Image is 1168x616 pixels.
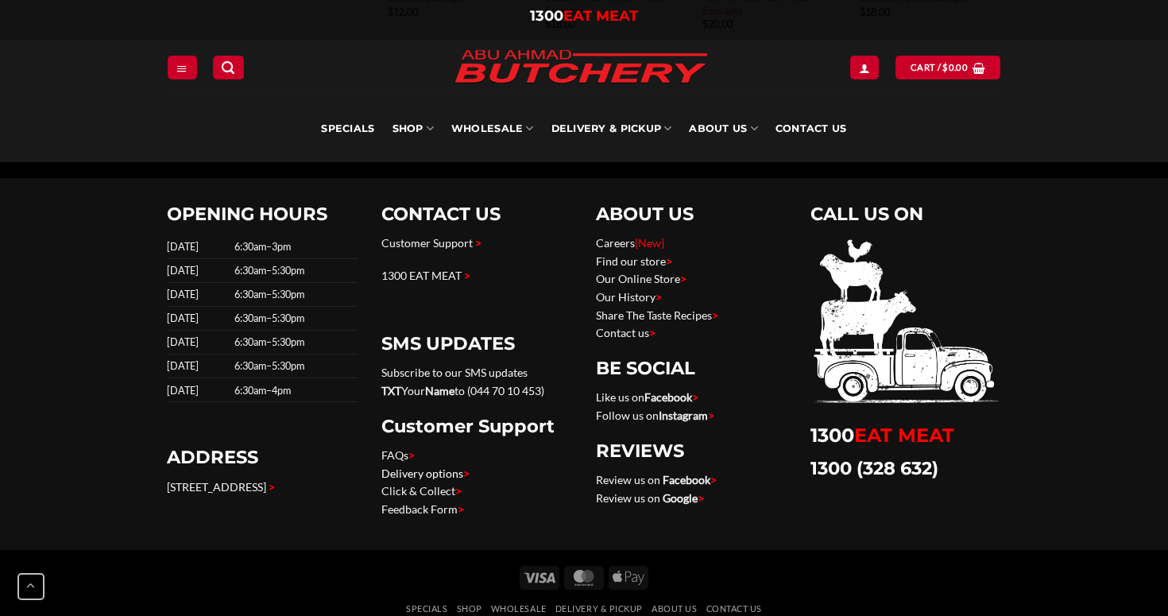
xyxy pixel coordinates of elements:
span: > [666,254,672,268]
td: [DATE] [167,378,230,402]
h2: ABOUT US [596,203,787,226]
span: > [710,473,717,486]
h2: ADDRESS [167,446,358,469]
a: Google [663,491,698,505]
strong: Name [425,384,454,397]
td: [DATE] [167,283,230,307]
span: > [455,484,462,498]
h2: CALL US ON [810,203,1001,226]
a: About Us [652,603,697,614]
a: 1300EAT MEAT [810,424,954,447]
a: Wholesale [491,603,547,614]
a: Specials [406,603,447,614]
span: > [408,448,415,462]
a: 1300 EAT MEAT [381,269,462,282]
a: Contact Us [706,603,762,614]
strong: TXT [381,384,401,397]
h2: OPENING HOURS [167,203,358,226]
p: Review us on Review us on [596,471,787,507]
span: > [464,269,470,282]
p: Like us on Follow us on [596,389,787,424]
bdi: 0.00 [942,62,968,72]
span: Cart / [911,60,968,75]
td: [DATE] [167,354,230,378]
a: Click & Collect> [381,484,462,498]
a: Careers{New} [596,236,664,250]
span: > [458,502,464,516]
td: [DATE] [167,234,230,258]
a: 1300EAT MEAT [530,7,638,25]
div: Payment icons [517,564,651,590]
a: Our Online Store> [596,272,686,285]
a: Delivery & Pickup [555,603,643,614]
td: 6:30am–5:30pm [230,354,358,378]
a: About Us [689,95,757,162]
td: [DATE] [167,307,230,331]
h2: Customer Support [381,415,572,438]
h2: CONTACT US [381,203,572,226]
a: Facebook [644,390,692,404]
span: {New} [635,236,664,250]
span: > [708,409,714,422]
span: > [649,326,656,339]
span: EAT MEAT [854,424,954,447]
a: Menu [168,56,196,79]
h2: REVIEWS [596,440,787,463]
a: Search [213,56,243,79]
span: > [463,467,470,480]
a: Our History> [596,290,662,304]
td: 6:30am–5:30pm [230,331,358,354]
span: EAT MEAT [563,7,638,25]
td: 6:30am–5:30pm [230,307,358,331]
span: > [698,491,704,505]
button: Go to top [17,573,44,600]
span: > [680,272,686,285]
span: > [692,390,698,404]
span: > [269,480,275,494]
td: 6:30am–3pm [230,234,358,258]
td: [DATE] [167,259,230,283]
span: > [475,236,482,250]
a: SHOP [457,603,482,614]
a: Customer Support [381,236,473,250]
td: 6:30am–5:30pm [230,259,358,283]
a: Share The Taste Recipes> [596,308,718,322]
a: Feedback Form> [381,502,464,516]
h2: BE SOCIAL [596,357,787,380]
a: 1300 (328 632) [810,457,938,479]
a: Delivery & Pickup [551,95,672,162]
a: SHOP [393,95,434,162]
a: Login [850,56,879,79]
a: Find our store> [596,254,672,268]
td: 6:30am–4pm [230,378,358,402]
a: Wholesale [451,95,534,162]
a: Instagram [659,409,708,422]
a: FAQs> [381,448,415,462]
a: Contact us> [596,326,656,339]
td: [DATE] [167,331,230,354]
a: Facebook [663,473,710,486]
h2: SMS UPDATES [381,332,572,355]
span: > [712,308,718,322]
img: 1300eatmeat.png [810,234,1001,409]
span: 1300 [530,7,563,25]
a: Delivery options> [381,467,470,480]
span: > [656,290,662,304]
p: Subscribe to our SMS updates Your to (044 70 10 453) [381,364,572,400]
span: $ [942,60,948,75]
td: 6:30am–5:30pm [230,283,358,307]
a: Specials [321,95,374,162]
a: Contact Us [775,95,847,162]
img: Abu Ahmad Butchery [442,40,720,95]
a: View cart [895,56,1000,79]
a: [STREET_ADDRESS] [167,480,266,494]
